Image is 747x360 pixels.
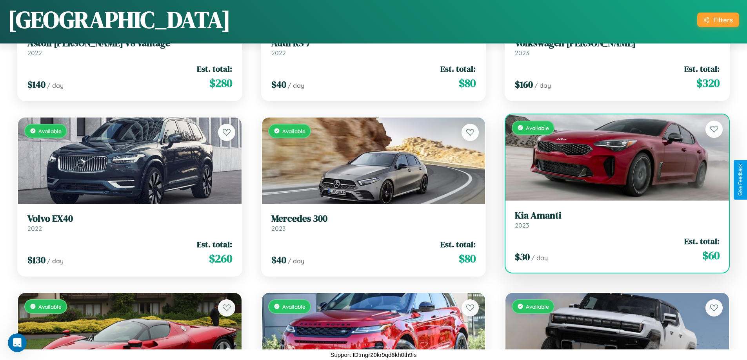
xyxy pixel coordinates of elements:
[696,75,720,91] span: $ 320
[684,63,720,74] span: Est. total:
[27,38,232,57] a: Aston [PERSON_NAME] V8 Vantage2022
[515,49,529,57] span: 2023
[702,248,720,263] span: $ 60
[515,38,720,49] h3: Volkswagen [PERSON_NAME]
[515,250,530,263] span: $ 30
[209,251,232,266] span: $ 260
[8,4,231,36] h1: [GEOGRAPHIC_DATA]
[271,38,476,49] h3: Audi RS 7
[515,210,720,221] h3: Kia Amanti
[271,78,286,91] span: $ 40
[330,349,416,360] p: Support ID: mgr20kr9qd6kh0th9is
[459,251,476,266] span: $ 80
[271,49,286,57] span: 2022
[27,49,42,57] span: 2022
[440,63,476,74] span: Est. total:
[515,221,529,229] span: 2023
[197,239,232,250] span: Est. total:
[38,128,62,134] span: Available
[515,78,533,91] span: $ 160
[27,253,45,266] span: $ 130
[526,125,549,131] span: Available
[271,224,285,232] span: 2023
[738,164,743,196] div: Give Feedback
[209,75,232,91] span: $ 280
[288,257,304,265] span: / day
[515,210,720,229] a: Kia Amanti2023
[47,81,64,89] span: / day
[271,38,476,57] a: Audi RS 72022
[27,224,42,232] span: 2022
[27,213,232,224] h3: Volvo EX40
[440,239,476,250] span: Est. total:
[713,16,733,24] div: Filters
[697,13,739,27] button: Filters
[515,38,720,57] a: Volkswagen [PERSON_NAME]2023
[531,254,548,262] span: / day
[27,78,45,91] span: $ 140
[271,213,476,224] h3: Mercedes 300
[534,81,551,89] span: / day
[459,75,476,91] span: $ 80
[526,303,549,310] span: Available
[8,333,27,352] iframe: Intercom live chat
[271,253,286,266] span: $ 40
[684,235,720,247] span: Est. total:
[282,128,305,134] span: Available
[288,81,304,89] span: / day
[271,213,476,232] a: Mercedes 3002023
[47,257,64,265] span: / day
[38,303,62,310] span: Available
[27,38,232,49] h3: Aston [PERSON_NAME] V8 Vantage
[282,303,305,310] span: Available
[27,213,232,232] a: Volvo EX402022
[197,63,232,74] span: Est. total:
